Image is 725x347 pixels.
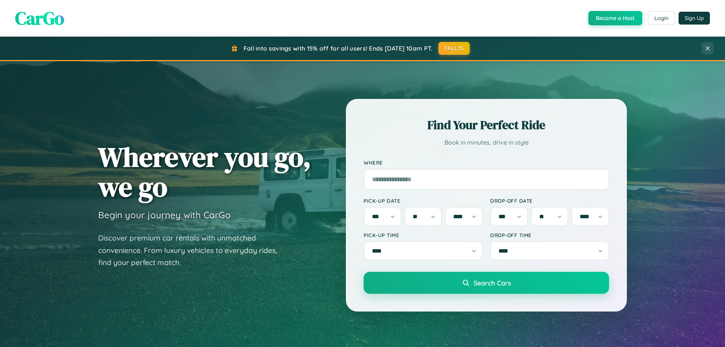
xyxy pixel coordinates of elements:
label: Drop-off Date [490,197,609,204]
p: Discover premium car rentals with unmatched convenience. From luxury vehicles to everyday rides, ... [98,232,287,269]
label: Pick-up Date [364,197,483,204]
button: FALL15 [438,42,470,55]
label: Drop-off Time [490,232,609,238]
h2: Find Your Perfect Ride [364,117,609,133]
span: Fall into savings with 15% off for all users! Ends [DATE] 10am PT. [244,45,433,52]
p: Book in minutes, drive in style [364,137,609,148]
h1: Wherever you go, we go [98,142,311,202]
h3: Begin your journey with CarGo [98,209,231,221]
button: Sign Up [679,12,710,25]
span: CarGo [15,6,64,31]
button: Search Cars [364,272,609,294]
label: Where [364,159,609,166]
button: Login [648,11,675,25]
button: Become a Host [588,11,642,25]
span: Search Cars [474,279,511,287]
label: Pick-up Time [364,232,483,238]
